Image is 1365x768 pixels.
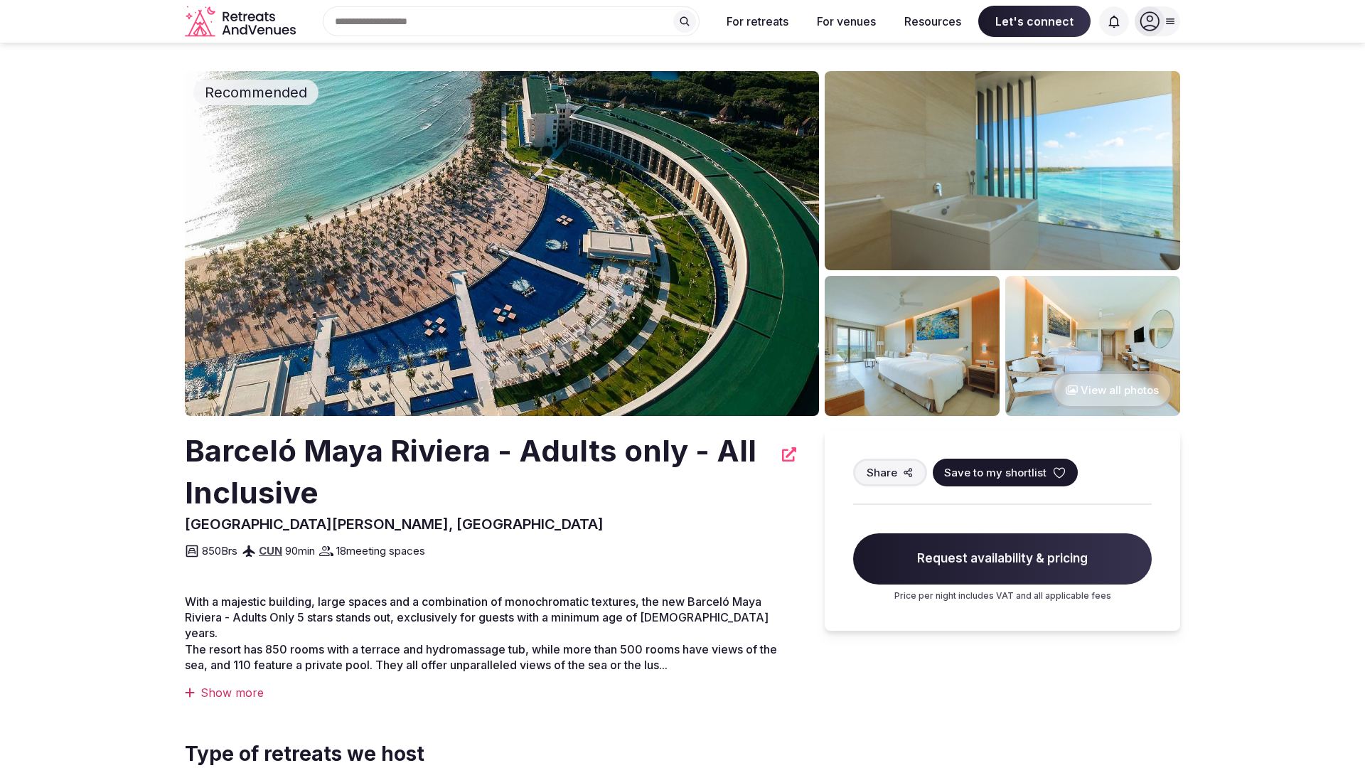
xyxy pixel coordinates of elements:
img: Venue gallery photo [825,276,1000,416]
button: Resources [893,6,973,37]
img: Venue gallery photo [825,71,1180,270]
img: Venue cover photo [185,71,819,416]
span: Request availability & pricing [853,533,1152,585]
button: View all photos [1051,371,1173,409]
img: Venue gallery photo [1005,276,1180,416]
span: With a majestic building, large spaces and a combination of monochromatic textures, the new Barce... [185,594,769,641]
span: The resort has 850 rooms with a terrace and hydromassage tub, while more than 500 rooms have view... [185,642,777,672]
svg: Retreats and Venues company logo [185,6,299,38]
span: 90 min [285,543,315,558]
span: Type of retreats we host [185,740,424,768]
div: Show more [185,685,796,700]
span: 18 meeting spaces [336,543,425,558]
button: For retreats [715,6,800,37]
span: Recommended [199,82,313,102]
a: CUN [259,544,282,558]
span: Save to my shortlist [944,465,1046,480]
p: Price per night includes VAT and all applicable fees [853,590,1152,602]
a: Visit the homepage [185,6,299,38]
span: Let's connect [978,6,1091,37]
button: For venues [805,6,887,37]
span: 850 Brs [202,543,237,558]
h2: Barceló Maya Riviera - Adults only - All Inclusive [185,430,773,514]
button: Share [853,459,927,486]
div: Recommended [193,80,318,105]
span: Share [867,465,897,480]
span: [GEOGRAPHIC_DATA][PERSON_NAME], [GEOGRAPHIC_DATA] [185,516,604,533]
button: Save to my shortlist [933,459,1078,486]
